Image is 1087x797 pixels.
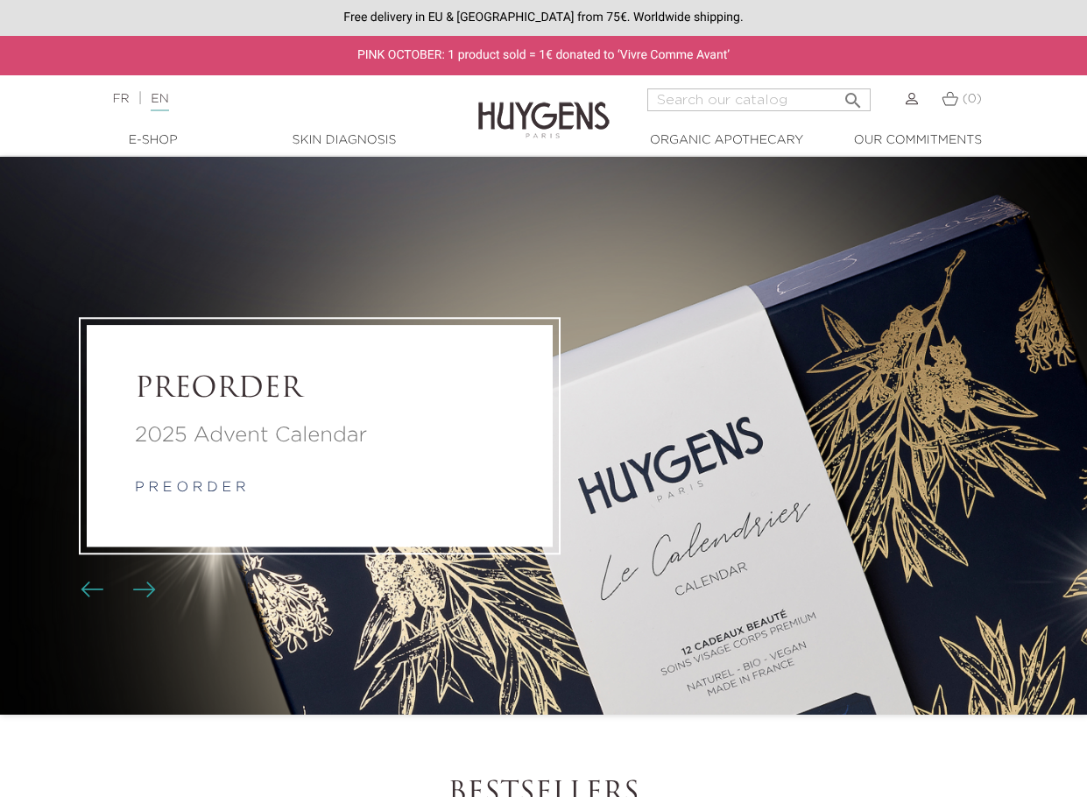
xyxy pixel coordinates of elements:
a: FR [112,93,129,105]
img: Huygens [478,74,610,141]
div: Carousel buttons [88,577,145,603]
a: Our commitments [830,131,1006,150]
button:  [837,83,869,107]
a: E-Shop [66,131,241,150]
a: PREORDER [135,373,505,406]
input: Search [647,88,871,111]
a: EN [151,93,168,111]
a: p r e o r d e r [135,481,246,495]
a: 2025 Advent Calendar [135,420,505,451]
a: Skin Diagnosis [257,131,432,150]
a: Organic Apothecary [639,131,815,150]
i:  [843,85,864,106]
div: | [103,88,440,109]
span: (0) [963,93,982,105]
